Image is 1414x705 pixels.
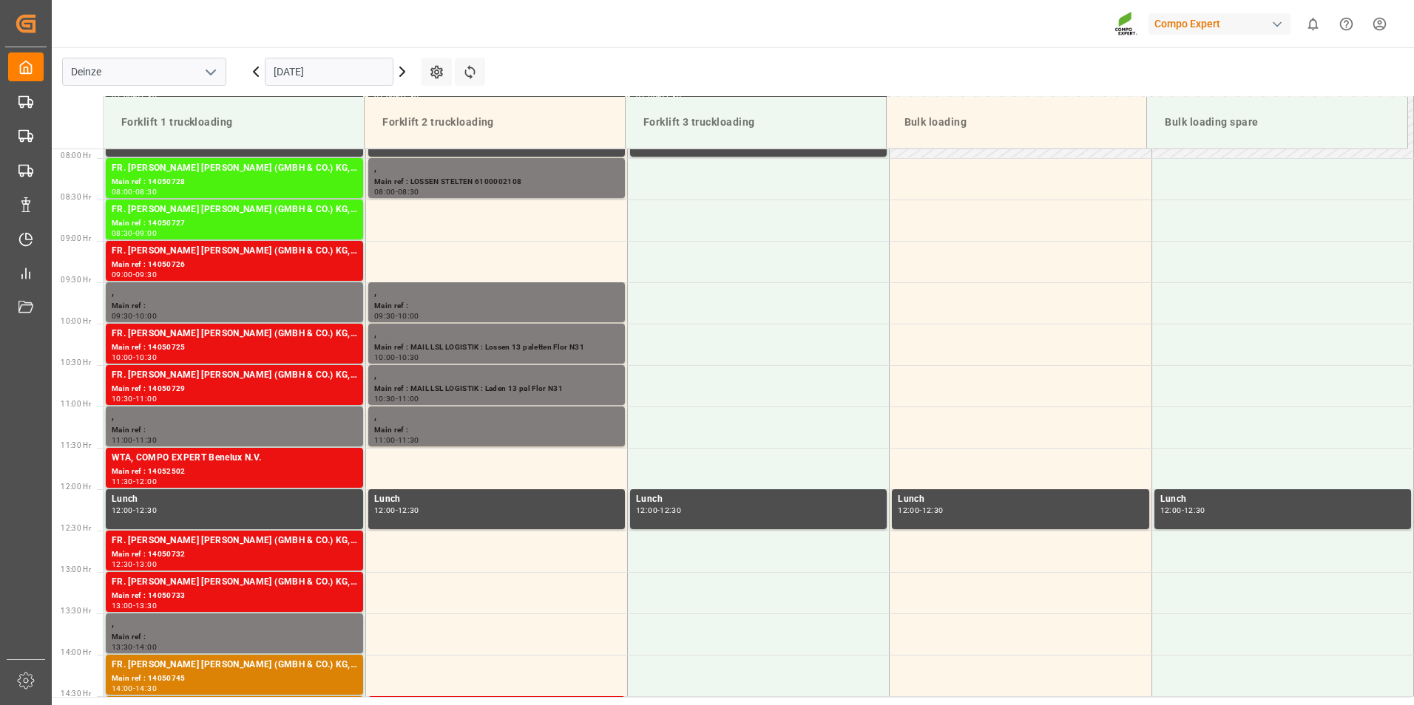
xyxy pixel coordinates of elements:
div: 11:00 [374,437,396,443]
div: - [133,354,135,361]
div: 08:30 [398,188,419,195]
div: 11:00 [112,437,133,443]
button: Compo Expert [1149,10,1296,38]
div: Main ref : 14050745 [112,672,357,685]
div: 13:00 [112,602,133,609]
div: 12:00 [135,478,157,485]
div: FR. [PERSON_NAME] [PERSON_NAME] (GMBH & CO.) KG, COMPO EXPERT Benelux N.V. [112,534,357,548]
span: 10:30 Hr [61,358,91,367]
div: 12:00 [636,507,657,514]
div: Main ref : MAIL LSL LOGISTIK : Lossen 13 paletten Flor N31 [374,341,619,354]
div: 10:30 [112,395,133,402]
div: 10:00 [398,313,419,319]
div: Lunch [636,492,881,507]
div: 09:00 [135,230,157,236]
div: - [133,230,135,236]
div: 11:30 [398,437,419,443]
div: 08:00 [374,188,396,195]
div: Compo Expert [1149,13,1290,35]
div: 13:30 [135,602,157,609]
span: 12:00 Hr [61,483,91,491]
div: , [112,616,357,631]
div: , [374,327,619,341]
div: 12:30 [398,507,419,514]
div: 14:00 [135,644,157,650]
div: Forklift 3 truckloading [637,109,874,136]
button: Help Center [1330,7,1363,41]
div: 10:00 [112,354,133,361]
div: - [396,395,398,402]
div: 12:30 [922,507,944,514]
div: Main ref : 14050726 [112,259,357,271]
div: Main ref : [374,424,619,437]
div: 10:30 [374,395,396,402]
div: - [396,313,398,319]
span: 08:30 Hr [61,193,91,201]
div: - [396,188,398,195]
div: 12:30 [660,507,681,514]
div: Bulk loading [899,109,1135,136]
div: FR. [PERSON_NAME] [PERSON_NAME] (GMBH & CO.) KG, COMPO EXPERT Benelux N.V. [112,368,357,383]
div: , [374,368,619,383]
div: Main ref : 14050733 [112,590,357,602]
div: 11:30 [112,478,133,485]
div: Main ref : 14050732 [112,548,357,561]
div: - [133,188,135,195]
div: 08:30 [135,188,157,195]
div: 11:30 [135,437,157,443]
div: Forklift 2 truckloading [376,109,613,136]
span: 10:00 Hr [61,317,91,325]
div: - [133,507,135,514]
div: - [396,507,398,514]
div: - [133,271,135,278]
div: 11:00 [398,395,419,402]
div: Main ref : [112,631,357,644]
div: 10:30 [135,354,157,361]
div: FR. [PERSON_NAME] [PERSON_NAME] (GMBH & CO.) KG, COMPO EXPERT Benelux N.V. [112,575,357,590]
div: 12:00 [374,507,396,514]
button: open menu [199,61,221,84]
div: - [133,602,135,609]
div: - [133,561,135,568]
div: FR. [PERSON_NAME] [PERSON_NAME] (GMBH & CO.) KG, COMPO EXPERT Benelux N.V. [112,658,357,672]
div: Lunch [112,492,357,507]
span: 09:30 Hr [61,276,91,284]
div: Lunch [1160,492,1405,507]
div: - [396,354,398,361]
div: Main ref : 14050727 [112,217,357,230]
div: 14:30 [135,685,157,692]
div: 08:00 [112,188,133,195]
div: WTA, COMPO EXPERT Benelux N.V. [112,451,357,466]
span: 13:00 Hr [61,565,91,573]
div: 08:30 [112,230,133,236]
div: , [112,409,357,424]
div: Main ref : [112,300,357,313]
div: - [133,478,135,485]
div: 12:00 [898,507,919,514]
div: 12:30 [135,507,157,514]
span: 11:30 Hr [61,441,91,449]
div: Bulk loading spare [1159,109,1396,136]
span: 12:30 Hr [61,524,91,532]
div: - [657,507,660,514]
div: Main ref : 14050725 [112,341,357,354]
div: 12:00 [1160,507,1182,514]
div: Main ref : [112,424,357,437]
div: , [112,285,357,300]
span: 11:00 Hr [61,400,91,408]
div: Main ref : 14052502 [112,466,357,478]
div: FR. [PERSON_NAME] [PERSON_NAME] (GMBH & CO.) KG, COMPO EXPERT Benelux N.V. [112,161,357,176]
div: 14:00 [112,685,133,692]
div: FR. [PERSON_NAME] [PERSON_NAME] (GMBH & CO.) KG, COMPO EXPERT Benelux N.V. [112,327,357,341]
div: 12:30 [112,561,133,568]
span: 14:30 Hr [61,689,91,698]
span: 09:00 Hr [61,234,91,242]
span: 14:00 Hr [61,648,91,656]
div: FR. [PERSON_NAME] [PERSON_NAME] (GMBH & CO.) KG, COMPO EXPERT Benelux N.V. [112,244,357,259]
div: 12:00 [112,507,133,514]
input: DD.MM.YYYY [265,58,393,86]
div: - [133,685,135,692]
span: 08:00 Hr [61,151,91,160]
div: 09:30 [135,271,157,278]
div: Main ref : LOSSEN STELTEN 6100002108 [374,176,619,188]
